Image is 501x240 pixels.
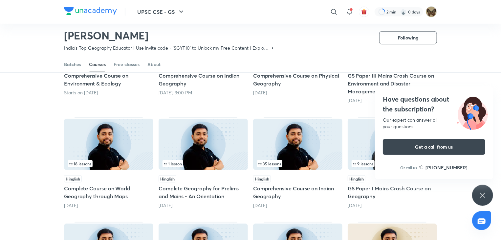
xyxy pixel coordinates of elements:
div: 3 days ago [253,89,342,96]
a: About [147,57,161,72]
h5: Complete Course on World Geography through Maps [64,184,153,200]
h5: Comprehensive Course on Environment & Ecology [64,72,153,87]
a: Courses [89,57,106,72]
h6: [PHONE_NUMBER] [426,164,468,171]
img: avatar [361,9,367,15]
div: left [68,160,149,167]
div: infocontainer [257,160,338,167]
div: 2 months ago [348,202,437,209]
h5: GS Paper III Mains Crash Course on Environment and Disaster Management [348,72,437,95]
img: Thumbnail [253,119,342,170]
div: Comprehensive Course on Indian Geography [253,117,342,208]
div: infosection [257,160,338,167]
button: UPSC CSE - GS [133,5,189,18]
img: Amrita KUMARI [426,6,437,17]
button: Get a call from us [383,139,485,155]
span: 9 lessons [353,162,373,166]
div: infosection [352,160,433,167]
h5: Comprehensive Course on Physical Geography [253,72,342,87]
span: Hinglish [159,175,176,182]
span: 35 lessons [258,162,281,166]
div: Today, 3:00 PM [159,89,248,96]
div: Courses [89,61,106,68]
div: 1 month ago [159,202,248,209]
div: left [163,160,244,167]
span: Hinglish [348,175,365,182]
img: Company Logo [64,7,117,15]
h5: Comprehensive Course on Indian Geography [159,72,248,87]
img: Thumbnail [64,119,153,170]
span: 1 lesson [164,162,182,166]
span: Hinglish [64,175,82,182]
div: infocontainer [352,160,433,167]
h5: Comprehensive Course on Indian Geography [253,184,342,200]
div: Starts on Sep 9 [64,89,153,96]
div: Batches [64,61,81,68]
div: infosection [163,160,244,167]
div: 1 month ago [64,202,153,209]
h5: GS Paper I Mains Crash Course on Geography [348,184,437,200]
a: [PHONE_NUMBER] [419,164,468,171]
div: infocontainer [68,160,149,167]
img: Thumbnail [348,119,437,170]
div: Complete Geography for Prelims and Mains - An Orientation [159,117,248,208]
div: 1 month ago [348,97,437,104]
span: Following [398,35,418,41]
a: Company Logo [64,7,117,17]
p: Or call us [401,165,417,171]
div: GS Paper I Mains Crash Course on Geography [348,117,437,208]
button: Following [379,31,437,44]
div: infocontainer [163,160,244,167]
span: Hinglish [253,175,271,182]
img: ttu_illustration_new.svg [452,94,493,130]
div: Complete Course on World Geography through Maps [64,117,153,208]
h2: [PERSON_NAME] [64,29,275,42]
div: About [147,61,161,68]
div: Our expert can answer all your questions [383,117,485,130]
img: Thumbnail [159,119,248,170]
div: left [352,160,433,167]
span: 18 lessons [69,162,91,166]
div: infosection [68,160,149,167]
button: avatar [359,7,369,17]
div: Free classes [114,61,140,68]
a: Batches [64,57,81,72]
div: left [257,160,338,167]
h4: Have questions about the subscription? [383,94,485,114]
h5: Complete Geography for Prelims and Mains - An Orientation [159,184,248,200]
p: India's Top Geography Educator | Use invite code - 'SGYT10' to Unlock my Free Content | Explore t... [64,45,270,51]
div: 1 month ago [253,202,342,209]
img: streak [400,9,407,15]
a: Free classes [114,57,140,72]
